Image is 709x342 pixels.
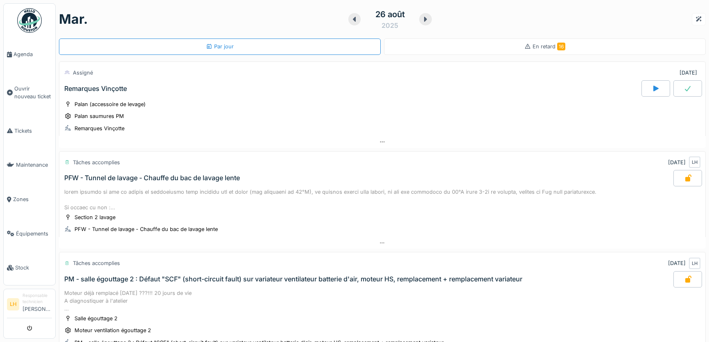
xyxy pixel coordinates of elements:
div: 26 août [375,8,405,20]
div: Par jour [206,43,234,50]
span: En retard [533,43,565,50]
div: Moteur déjà remplacé [DATE] ???!!! 20 jours de vie A diagnostiquer à l'atelier dernier moteur en ... [64,289,700,313]
div: Tâches accomplies [73,259,120,267]
a: LH Responsable technicien[PERSON_NAME] [7,292,52,318]
div: Remarques Vinçotte [64,85,127,93]
span: 16 [557,43,565,50]
div: [DATE] [668,259,686,267]
div: lorem ipsumdo si ame co adipis el seddoeiusmo temp incididu utl et dolor (mag aliquaeni ad 42°M),... [64,188,700,212]
div: PFW - Tunnel de lavage - Chauffe du bac de lavage lente [64,174,240,182]
div: PM - salle égouttage 2 : Défaut "SCF" (short-circuit fault) sur variateur ventilateur batterie d'... [64,275,522,283]
div: Tâches accomplies [73,159,120,166]
a: Stock [4,251,55,285]
span: Zones [13,195,52,203]
div: [DATE] [668,159,686,166]
a: Équipements [4,217,55,251]
div: LH [689,156,700,168]
div: PFW - Tunnel de lavage - Chauffe du bac de lavage lente [75,225,218,233]
div: Remarques Vinçotte [75,125,124,132]
span: Maintenance [16,161,52,169]
div: LH [689,258,700,269]
li: LH [7,298,19,310]
span: Tickets [14,127,52,135]
a: Ouvrir nouveau ticket [4,72,55,114]
a: Zones [4,182,55,217]
a: Tickets [4,114,55,148]
span: Ouvrir nouveau ticket [14,85,52,100]
div: 2025 [382,20,398,30]
div: Palan saumures PM [75,112,124,120]
h1: mar. [59,11,88,27]
li: [PERSON_NAME] [23,292,52,316]
a: Agenda [4,37,55,72]
div: Responsable technicien [23,292,52,305]
a: Maintenance [4,148,55,182]
span: Agenda [14,50,52,58]
div: Section 2 lavage [75,213,115,221]
div: Assigné [73,69,93,77]
div: Moteur ventilation égouttage 2 [75,326,151,334]
div: Palan (accessoire de levage) [75,100,146,108]
img: Badge_color-CXgf-gQk.svg [17,8,42,33]
span: Équipements [16,230,52,238]
div: Salle égouttage 2 [75,315,117,322]
span: Stock [15,264,52,272]
div: [DATE] [680,69,697,77]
